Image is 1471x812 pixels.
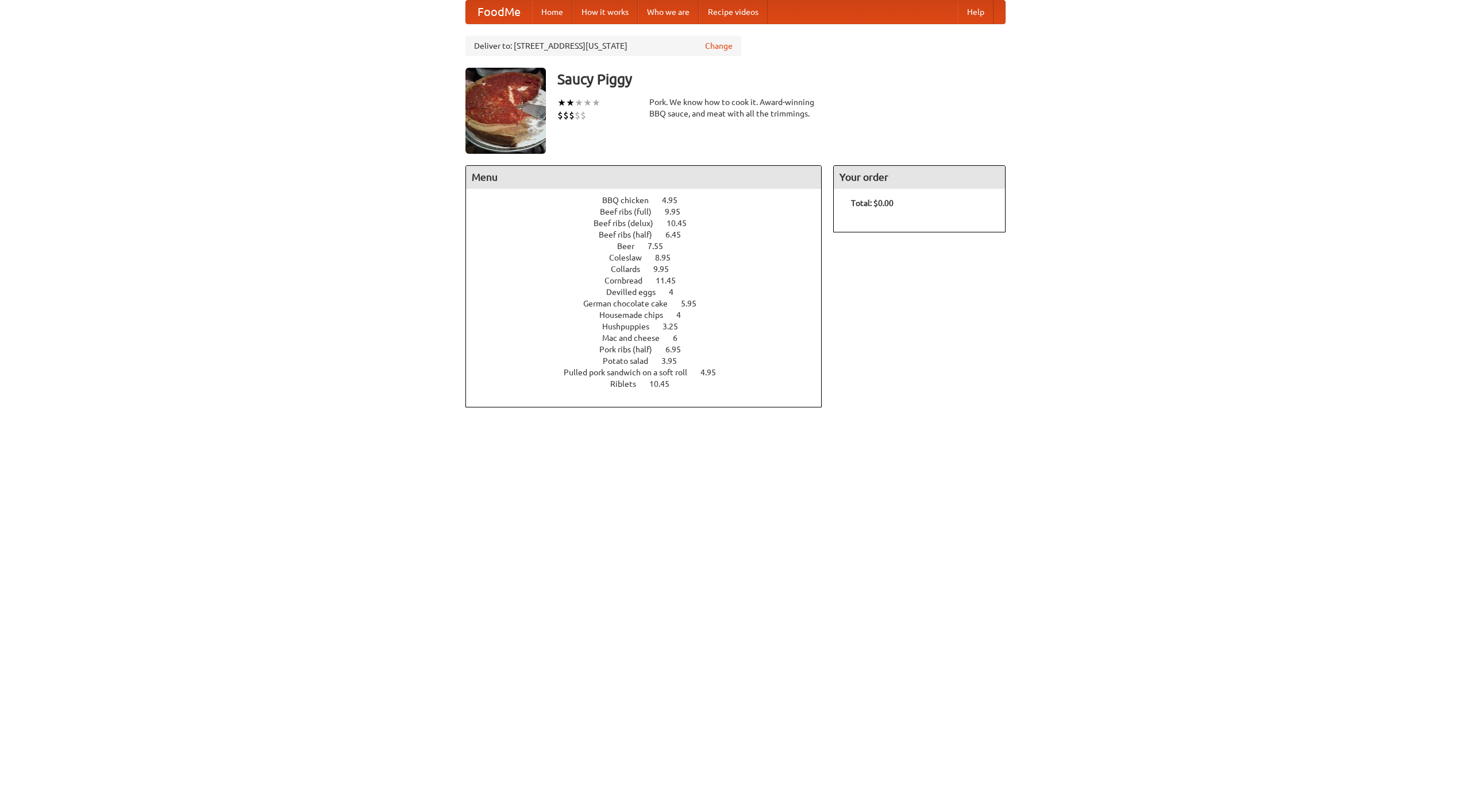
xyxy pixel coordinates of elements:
span: Beef ribs (delux) [594,219,665,228]
a: BBQ chicken 4.95 [602,196,699,205]
li: $ [580,109,586,122]
span: Housemade chips [599,310,675,320]
span: Beef ribs (full) [600,207,663,216]
span: Collards [611,265,652,274]
span: 6 [673,333,689,343]
span: 8.95 [655,253,682,262]
span: 5.95 [681,299,708,308]
a: Hushpuppies 3.25 [602,322,699,331]
li: ★ [592,96,600,109]
a: Collards 9.95 [611,265,690,274]
a: FoodMe [466,1,532,24]
div: Pork. We know how to cook it. Award-winning BBQ sauce, and meat with all the trimmings. [649,96,822,119]
a: Beer 7.55 [617,242,684,251]
span: 10.45 [649,379,681,388]
li: $ [569,109,575,122]
span: 6.95 [665,345,692,354]
a: Riblets 10.45 [610,379,691,388]
span: 11.45 [656,276,687,285]
span: Riblets [610,379,648,388]
li: $ [575,109,580,122]
li: ★ [583,96,592,109]
a: Home [532,1,572,24]
span: Pork ribs (half) [599,345,664,354]
a: Who we are [638,1,699,24]
li: ★ [575,96,583,109]
a: Change [705,40,733,52]
a: Potato salad 3.95 [603,356,698,366]
li: ★ [566,96,575,109]
a: Beef ribs (half) 6.45 [599,230,702,239]
span: 4 [676,310,692,320]
span: 4 [669,287,685,297]
li: $ [563,109,569,122]
a: Pork ribs (half) 6.95 [599,345,702,354]
a: Pulled pork sandwich on a soft roll 4.95 [564,368,737,377]
h3: Saucy Piggy [557,68,1006,91]
li: ★ [557,96,566,109]
img: angular.jpg [465,68,546,154]
span: 3.95 [661,356,688,366]
span: Cornbread [604,276,654,285]
a: Housemade chips 4 [599,310,702,320]
span: Beer [617,242,646,251]
a: Devilled eggs 4 [606,287,695,297]
span: 10.45 [667,219,698,228]
a: Mac and cheese 6 [602,333,699,343]
a: Help [958,1,993,24]
h4: Your order [834,166,1005,189]
a: How it works [572,1,638,24]
span: 4.95 [700,368,727,377]
span: Coleslaw [609,253,653,262]
li: $ [557,109,563,122]
span: 4.95 [662,196,689,205]
span: 6.45 [665,230,692,239]
span: Devilled eggs [606,287,667,297]
span: Pulled pork sandwich on a soft roll [564,368,699,377]
div: Deliver to: [STREET_ADDRESS][US_STATE] [465,36,741,56]
a: Beef ribs (delux) 10.45 [594,219,708,228]
a: Cornbread 11.45 [604,276,697,285]
span: Hushpuppies [602,322,661,331]
a: German chocolate cake 5.95 [583,299,718,308]
span: 9.95 [665,207,692,216]
span: Beef ribs (half) [599,230,664,239]
span: Mac and cheese [602,333,671,343]
span: Potato salad [603,356,660,366]
span: 9.95 [653,265,680,274]
a: Recipe videos [699,1,768,24]
span: BBQ chicken [602,196,660,205]
b: Total: $0.00 [851,199,894,208]
a: Beef ribs (full) 9.95 [600,207,702,216]
span: German chocolate cake [583,299,679,308]
span: 7.55 [648,242,675,251]
h4: Menu [466,166,821,189]
span: 3.25 [663,322,690,331]
a: Coleslaw 8.95 [609,253,692,262]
